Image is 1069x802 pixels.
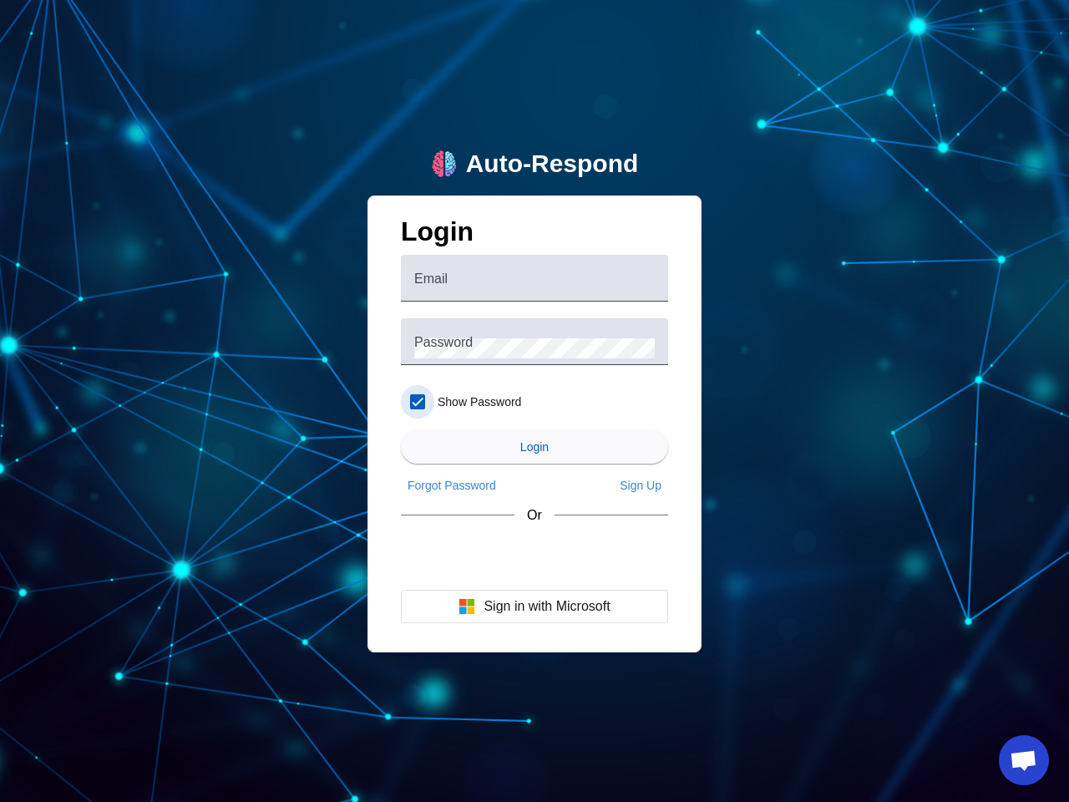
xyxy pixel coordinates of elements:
mat-label: Password [414,335,473,349]
a: logoAuto-Respond [431,150,639,179]
img: Microsoft logo [459,598,475,615]
span: Sign Up [620,479,661,492]
div: Auto-Respond [466,150,639,179]
span: Or [527,508,542,523]
a: Open chat [999,735,1049,785]
span: Forgot Password [408,479,496,492]
mat-label: Email [414,272,448,286]
img: logo [431,150,458,177]
h1: Login [401,216,668,256]
iframe: Sign in with Google Button [393,538,676,575]
button: Login [401,430,668,464]
button: Sign in with Microsoft [401,590,668,623]
span: Login [520,440,549,454]
label: Show Password [434,393,521,410]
